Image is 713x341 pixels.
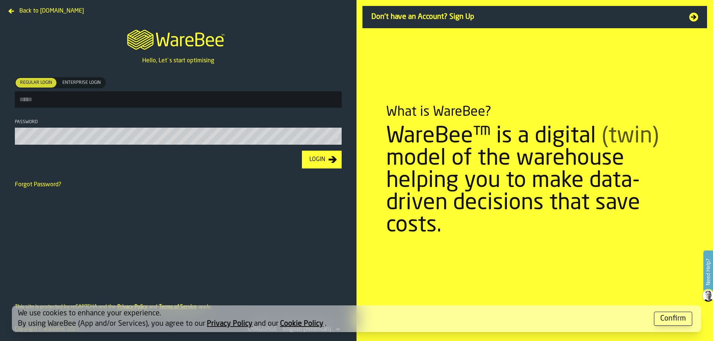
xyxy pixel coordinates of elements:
button: button-Login [302,151,342,168]
label: Need Help? [704,251,712,293]
a: Cookie Policy [280,320,323,328]
div: We use cookies to enhance your experience. By using WareBee (App and/or Services), you agree to o... [18,308,648,329]
a: Forgot Password? [15,182,61,188]
div: thumb [16,78,56,88]
div: Confirm [660,314,686,324]
span: Don't have an Account? Sign Up [371,12,680,22]
input: button-toolbar-[object Object] [15,91,342,108]
label: button-toolbar-[object Object] [15,77,342,108]
div: WareBee™ is a digital model of the warehouse helping you to make data-driven decisions that save ... [386,125,683,237]
div: thumb [58,78,105,88]
div: Login [306,155,328,164]
span: Back to [DOMAIN_NAME] [19,7,84,16]
span: Enterprise Login [59,79,104,86]
div: What is WareBee? [386,105,491,119]
a: logo-header [120,21,236,56]
span: (twin) [602,125,659,148]
div: alert-[object Object] [12,305,701,332]
button: button- [654,312,692,326]
span: Regular Login [17,79,55,86]
label: button-toolbar-Password [15,119,342,145]
button: button-toolbar-Password [331,134,340,141]
a: Back to [DOMAIN_NAME] [6,6,87,12]
div: Password [15,119,342,125]
a: Privacy Policy [207,320,253,328]
input: button-toolbar-Password [15,128,342,145]
label: button-switch-multi-Regular Login [15,77,57,88]
label: button-switch-multi-Enterprise Login [57,77,106,88]
a: Don't have an Account? Sign Up [362,6,707,28]
p: Hello, Let`s start optimising [142,56,214,65]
